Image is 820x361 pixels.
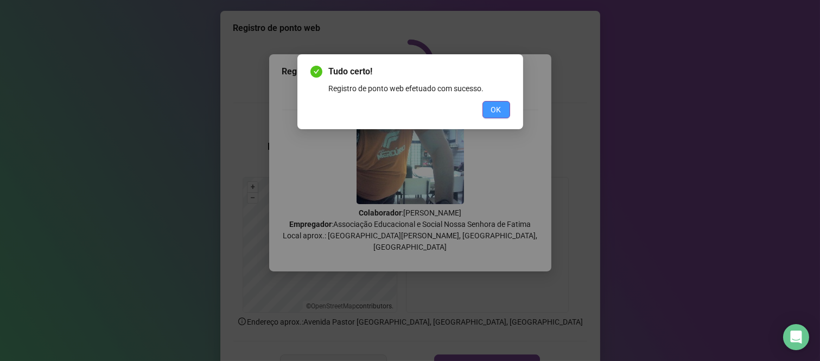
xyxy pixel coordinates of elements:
span: Tudo certo! [329,65,510,78]
button: OK [482,101,510,118]
span: check-circle [310,66,322,78]
span: OK [491,104,501,116]
div: Open Intercom Messenger [783,324,809,350]
div: Registro de ponto web efetuado com sucesso. [329,83,510,94]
